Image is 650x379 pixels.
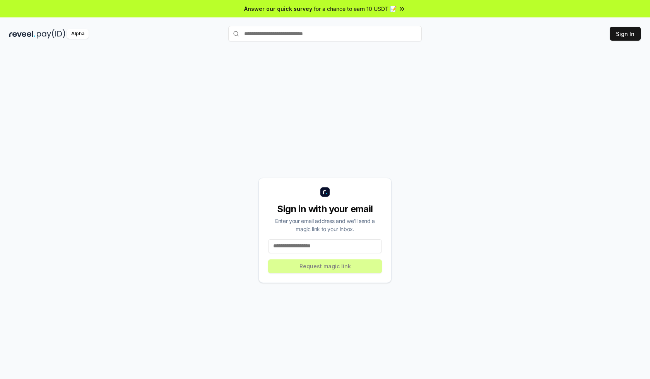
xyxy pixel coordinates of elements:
[67,29,89,39] div: Alpha
[9,29,35,39] img: reveel_dark
[37,29,65,39] img: pay_id
[314,5,397,13] span: for a chance to earn 10 USDT 📝
[320,187,330,197] img: logo_small
[268,203,382,215] div: Sign in with your email
[268,217,382,233] div: Enter your email address and we’ll send a magic link to your inbox.
[244,5,312,13] span: Answer our quick survey
[610,27,641,41] button: Sign In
